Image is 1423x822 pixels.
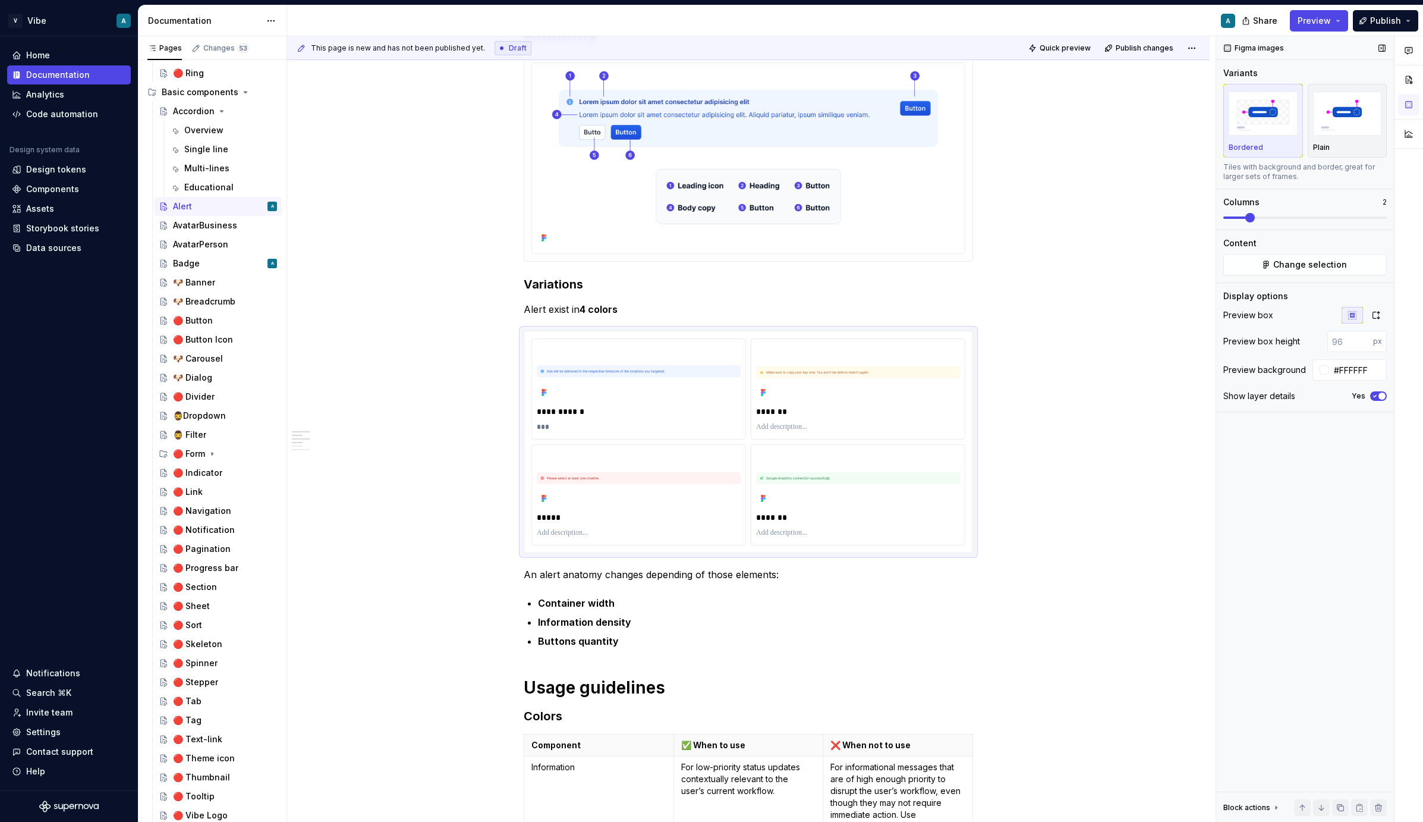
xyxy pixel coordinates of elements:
[524,567,973,582] p: An alert anatomy changes depending of those elements:
[1298,15,1331,27] span: Preview
[311,43,485,53] span: This page is new and has not been published yet.
[26,222,99,234] div: Storybook stories
[1040,43,1091,53] span: Quick preview
[7,742,131,761] button: Contact support
[173,448,205,460] div: 🔴 Form
[154,787,282,806] a: 🔴 Tooltip
[173,657,218,669] div: 🔴 Spinner
[10,145,80,155] div: Design system data
[524,677,973,698] h1: Usage guidelines
[173,258,200,269] div: Badge
[148,15,260,27] div: Documentation
[1223,237,1257,249] div: Content
[154,616,282,635] a: 🔴 Sort
[7,723,131,742] a: Settings
[1370,15,1401,27] span: Publish
[1229,143,1263,152] p: Bordered
[7,65,131,84] a: Documentation
[173,562,238,574] div: 🔴 Progress bar
[1223,390,1295,402] div: Show layer details
[27,15,46,27] div: Vibe
[1025,40,1096,57] button: Quick preview
[154,463,282,482] a: 🔴 Indicator
[1223,196,1260,208] div: Columns
[173,277,215,288] div: 🐶 Banner
[165,121,282,140] a: Overview
[1223,84,1303,158] button: placeholderBordered
[184,143,228,155] div: Single line
[7,46,131,65] a: Home
[184,181,234,193] div: Educational
[173,810,228,821] div: 🔴 Vibe Logo
[26,707,73,719] div: Invite team
[165,159,282,178] a: Multi-lines
[173,543,231,555] div: 🔴 Pagination
[1329,359,1387,381] input: Auto
[154,368,282,387] a: 🐶 Dialog
[7,219,131,238] a: Storybook stories
[26,69,90,81] div: Documentation
[7,239,131,258] a: Data sources
[173,486,203,498] div: 🔴 Link
[154,406,282,425] a: 🧔‍♂️Dropdown
[173,695,202,707] div: 🔴 Tab
[173,505,231,517] div: 🔴 Navigation
[143,83,282,102] div: Basic components
[1101,40,1179,57] button: Publish changes
[154,578,282,597] a: 🔴 Section
[531,761,666,773] p: Information
[147,43,182,53] div: Pages
[154,292,282,311] a: 🐶 Breadcrumb
[173,296,235,308] div: 🐶 Breadcrumb
[7,160,131,179] a: Design tokens
[154,254,282,273] a: BadgeA
[154,387,282,406] a: 🔴 Divider
[681,739,816,751] p: ✅ When to use
[7,762,131,781] button: Help
[26,108,98,120] div: Code automation
[524,708,973,724] h3: Colors
[1223,309,1273,321] div: Preview box
[173,67,204,79] div: 🔴 Ring
[1116,43,1173,53] span: Publish changes
[154,597,282,616] a: 🔴 Sheet
[154,673,282,692] a: 🔴 Stepper
[154,197,282,216] a: AlertA
[26,765,45,777] div: Help
[26,203,54,215] div: Assets
[165,178,282,197] a: Educational
[538,616,631,628] strong: Information density
[154,235,282,254] a: AvatarPerson
[154,444,282,463] div: 🔴 Form
[154,654,282,673] a: 🔴 Spinner
[509,43,527,53] span: Draft
[173,105,215,117] div: Accordion
[26,746,93,758] div: Contact support
[1223,364,1306,376] div: Preview background
[154,273,282,292] a: 🐶 Banner
[1223,254,1387,275] button: Change selection
[154,349,282,368] a: 🐶 Carousel
[154,730,282,749] a: 🔴 Text-link
[1353,10,1418,32] button: Publish
[154,711,282,730] a: 🔴 Tag
[1229,92,1298,135] img: placeholder
[26,242,81,254] div: Data sources
[1253,15,1277,27] span: Share
[154,520,282,539] a: 🔴 Notification
[173,752,235,764] div: 🔴 Theme icon
[154,749,282,768] a: 🔴 Theme icon
[26,726,61,738] div: Settings
[538,635,619,647] strong: Buttons quantity
[538,597,615,609] strong: Container width
[531,739,666,751] p: Component
[1373,337,1382,346] p: px
[173,391,215,403] div: 🔴 Divider
[1223,290,1288,302] div: Display options
[524,302,973,316] p: Alert exist in
[173,372,212,384] div: 🐶 Dialog
[154,692,282,711] a: 🔴 Tab
[8,14,23,28] div: V
[1223,162,1387,181] div: Tiles with background and border, great for larger sets of frames.
[1308,84,1387,158] button: placeholderPlain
